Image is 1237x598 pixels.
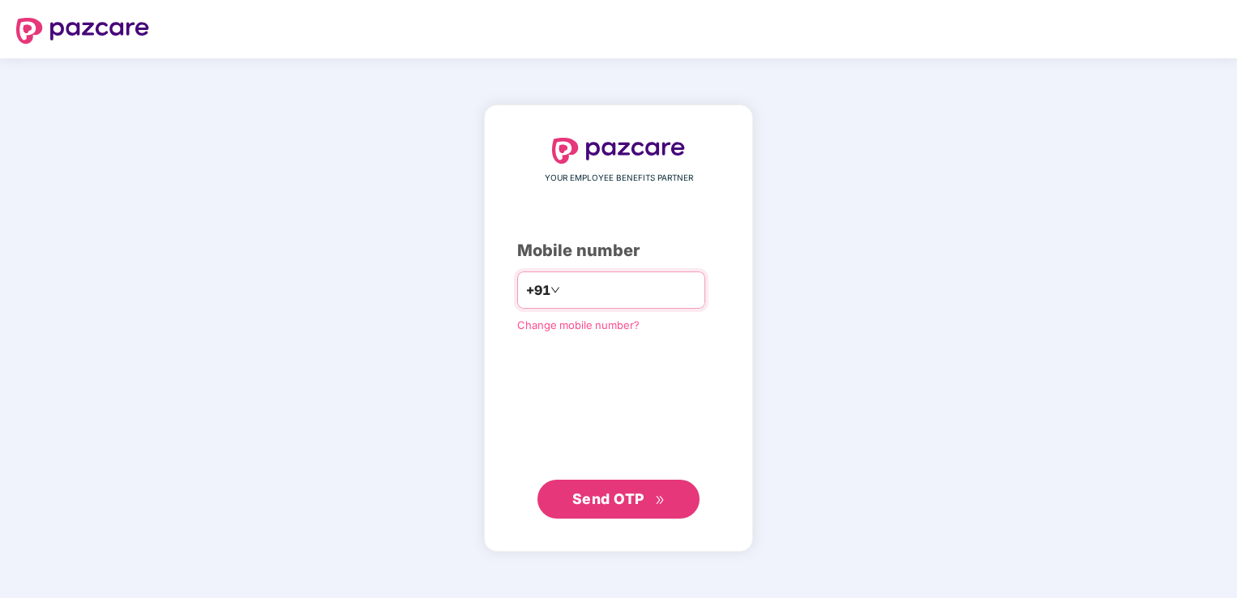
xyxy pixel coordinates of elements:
[550,285,560,295] span: down
[545,172,693,185] span: YOUR EMPLOYEE BENEFITS PARTNER
[16,18,149,44] img: logo
[572,490,644,507] span: Send OTP
[537,480,700,519] button: Send OTPdouble-right
[517,318,640,331] a: Change mobile number?
[552,138,685,164] img: logo
[655,495,666,506] span: double-right
[526,280,550,301] span: +91
[517,238,720,263] div: Mobile number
